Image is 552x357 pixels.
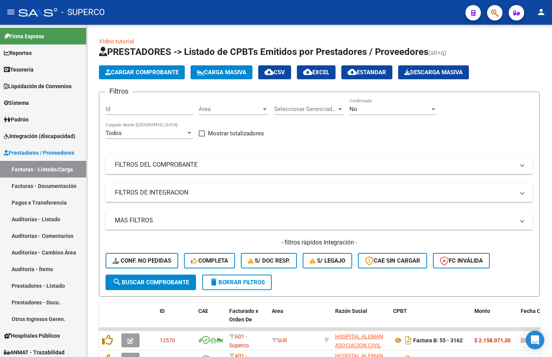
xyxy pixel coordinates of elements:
button: EXCEL [297,65,336,79]
button: Descarga Masiva [398,65,469,79]
mat-icon: cloud_download [303,67,312,77]
mat-icon: menu [6,7,15,17]
h3: Filtros [106,86,132,97]
span: Completa [191,257,228,264]
button: Completa [184,253,235,268]
datatable-header-cell: ID [157,303,195,337]
mat-icon: cloud_download [264,67,274,77]
button: Cargar Comprobante [99,65,185,79]
span: Buscar Comprobante [112,279,189,286]
span: EXCEL [303,69,329,76]
span: Todos [106,130,122,137]
span: ID [160,308,165,314]
mat-panel-title: FILTROS DE INTEGRACION [115,188,515,197]
span: Borrar Filtros [209,279,265,286]
button: Buscar Comprobante [106,275,196,290]
span: Firma Express [4,32,44,41]
datatable-header-cell: CAE [195,303,226,337]
datatable-header-cell: Monto [471,303,518,337]
span: Liquidación de Convenios [4,82,72,91]
span: Descarga Masiva [404,69,463,76]
span: Razón Social [335,308,367,314]
span: - SUPERCO [61,4,105,21]
span: A01 - Superco [229,333,249,348]
span: SUR [272,337,287,343]
span: PRESTADORES -> Listado de CPBTs Emitidos por Prestadores / Proveedores [99,46,428,57]
span: CPBT [393,308,407,314]
mat-panel-title: FILTROS DEL COMPROBANTE [115,161,515,169]
span: FC Inválida [440,257,483,264]
i: Descargar documento [403,334,413,347]
app-download-masive: Descarga masiva de comprobantes (adjuntos) [398,65,469,79]
span: Seleccionar Gerenciador [274,106,337,113]
datatable-header-cell: Razón Social [332,303,390,337]
span: S/ legajo [310,257,345,264]
mat-icon: cloud_download [348,67,357,77]
span: Fecha Cpbt [521,308,549,314]
span: Estandar [348,69,386,76]
span: Tesorería [4,65,34,74]
button: Conf. no pedidas [106,253,178,268]
span: Hospitales Públicos [4,331,60,340]
button: Carga Masiva [191,65,252,79]
span: Sistema [4,99,29,107]
mat-icon: delete [209,277,218,287]
span: Mostrar totalizadores [208,129,264,138]
span: Facturado x Orden De [229,308,258,323]
span: Conf. no pedidas [112,257,171,264]
span: [DATE] [521,337,537,343]
span: Prestadores / Proveedores [4,149,74,157]
span: Reportes [4,49,32,57]
span: (alt+q) [428,49,446,56]
span: CAE [198,308,208,314]
mat-expansion-panel-header: FILTROS DE INTEGRACION [106,183,533,202]
a: Video tutorial [99,38,134,45]
span: ANMAT - Trazabilidad [4,348,65,357]
datatable-header-cell: Area [269,303,321,337]
button: CSV [258,65,291,79]
button: FC Inválida [433,253,490,268]
button: CAE SIN CARGAR [358,253,427,268]
button: Estandar [341,65,392,79]
span: Monto [474,308,490,314]
strong: Factura B: 55 - 3162 [413,337,463,343]
button: S/ Doc Resp. [241,253,297,268]
span: Integración (discapacidad) [4,132,75,140]
span: Area [199,106,261,113]
span: CAE SIN CARGAR [365,257,420,264]
mat-icon: person [537,7,546,17]
span: 12570 [160,337,175,343]
span: CSV [264,69,285,76]
datatable-header-cell: CPBT [390,303,471,337]
strong: $ 2.158.071,30 [474,337,511,343]
mat-expansion-panel-header: MAS FILTROS [106,211,533,230]
span: Cargar Comprobante [105,69,179,76]
span: HOSPITAL ALEMAN ASOCIACION CIVIL [335,333,383,348]
span: No [349,106,357,113]
mat-expansion-panel-header: FILTROS DEL COMPROBANTE [106,155,533,174]
span: Carga Masiva [197,69,246,76]
button: Borrar Filtros [202,275,272,290]
span: Padrón [4,115,29,124]
datatable-header-cell: Facturado x Orden De [226,303,269,337]
div: 30545843036 [335,332,387,348]
mat-icon: search [112,277,122,287]
h4: - filtros rápidos Integración - [106,238,533,247]
div: Open Intercom Messenger [526,331,544,349]
button: S/ legajo [303,253,352,268]
mat-panel-title: MAS FILTROS [115,216,515,225]
span: Area [272,308,283,314]
span: S/ Doc Resp. [248,257,290,264]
